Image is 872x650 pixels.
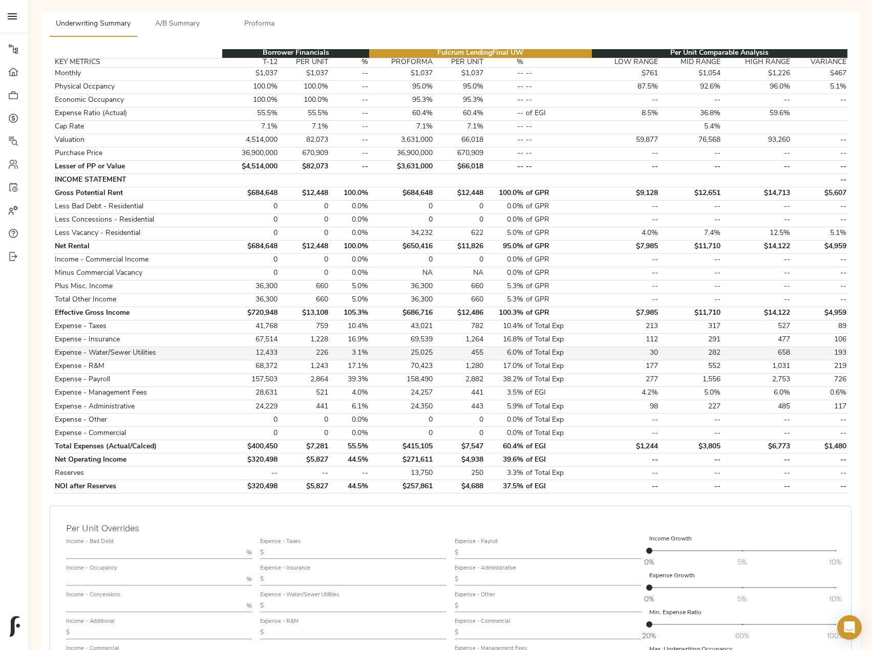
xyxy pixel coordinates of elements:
td: 0.0% [485,253,525,267]
td: 622 [434,227,485,240]
td: -- [592,253,660,267]
span: 60% [735,631,749,641]
td: -- [485,94,525,107]
span: Underwriting Summary [56,18,131,31]
td: $4,959 [791,240,847,253]
td: -- [592,213,660,227]
td: -- [791,253,847,267]
td: -- [791,174,847,187]
td: -- [592,293,660,307]
td: 95.3% [369,94,434,107]
span: 10% [829,557,841,567]
td: 106 [791,333,847,346]
td: -- [721,293,791,307]
td: 100.0% [330,187,370,200]
td: 100.0% [330,240,370,253]
td: 36,900,000 [222,147,279,160]
td: 455 [434,346,485,360]
span: 5% [737,594,747,604]
td: -- [660,160,721,174]
td: 3,631,000 [369,134,434,147]
td: $1,037 [279,67,330,80]
td: 670,909 [279,147,330,160]
td: 1,264 [434,333,485,346]
td: Purchase Price [54,147,222,160]
td: of GPR [524,307,592,320]
td: 0 [434,200,485,213]
td: -- [660,147,721,160]
span: 10% [829,594,841,604]
td: 100.0% [279,80,330,94]
td: 43,021 [369,320,434,333]
td: $650,416 [369,240,434,253]
td: -- [485,80,525,94]
td: -- [660,200,721,213]
td: -- [660,293,721,307]
td: $1,054 [660,67,721,80]
td: -- [721,280,791,293]
td: -- [660,280,721,293]
td: 59,877 [592,134,660,147]
td: Total Other Income [54,293,222,307]
td: -- [524,67,592,80]
td: 0.0% [330,200,370,213]
td: Less Bad Debt - Residential [54,200,222,213]
td: of GPR [524,267,592,280]
img: logo [10,616,20,637]
td: $9,128 [592,187,660,200]
td: 658 [721,346,791,360]
td: -- [485,160,525,174]
th: Fulcrum Lending Final UW [369,49,592,58]
td: Plus Misc. Income [54,280,222,293]
th: MID RANGE [660,58,721,67]
td: 0 [279,213,330,227]
td: 660 [279,293,330,307]
td: -- [485,67,525,80]
label: Income - Bad Debt [66,539,113,545]
td: 1,280 [434,360,485,373]
td: -- [330,120,370,134]
td: $14,713 [721,187,791,200]
td: 5.0% [485,227,525,240]
td: 477 [721,333,791,346]
td: -- [330,67,370,80]
td: Less Vacancy - Residential [54,227,222,240]
td: Gross Potential Rent [54,187,222,200]
td: 0 [222,253,279,267]
td: of GPR [524,187,592,200]
td: of GPR [524,213,592,227]
div: Open Intercom Messenger [837,615,862,640]
td: of GPR [524,293,592,307]
td: of Total Exp [524,333,592,346]
th: PER UNIT [279,58,330,67]
td: 70,423 [369,360,434,373]
td: 3.1% [330,346,370,360]
td: of GPR [524,253,592,267]
td: $11,826 [434,240,485,253]
label: Income - Concessions [66,593,121,598]
td: Net Rental [54,240,222,253]
td: $1,037 [434,67,485,80]
td: 660 [434,293,485,307]
td: 0.0% [485,213,525,227]
td: Effective Gross Income [54,307,222,320]
span: A/B Summary [143,18,212,31]
label: Expense - Commercial [455,619,510,625]
td: 36,900,000 [369,147,434,160]
td: -- [660,253,721,267]
th: Per Unit Comparable Analysis [592,49,847,58]
td: NA [369,267,434,280]
th: % [330,58,370,67]
td: Valuation [54,134,222,147]
td: 95.3% [434,94,485,107]
td: $66,018 [434,160,485,174]
td: 5.3% [485,280,525,293]
td: $1,226 [721,67,791,80]
td: $82,073 [279,160,330,174]
td: 7.1% [434,120,485,134]
td: 0 [434,253,485,267]
td: -- [791,160,847,174]
td: -- [524,134,592,147]
td: 12,433 [222,346,279,360]
td: 100.0% [279,94,330,107]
